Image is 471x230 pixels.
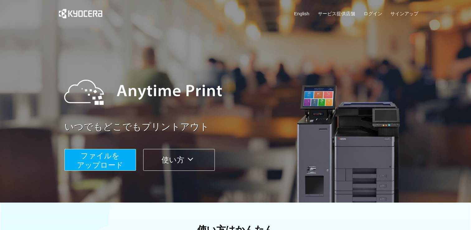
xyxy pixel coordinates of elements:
[294,10,309,17] a: English
[318,10,355,17] a: サービス提供店舗
[143,149,215,171] button: 使い方
[390,10,418,17] a: サインアップ
[64,120,422,134] a: いつでもどこでもプリントアウト
[64,149,136,171] button: ファイルを​​アップロード
[77,151,123,169] span: ファイルを ​​アップロード
[364,10,382,17] a: ログイン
